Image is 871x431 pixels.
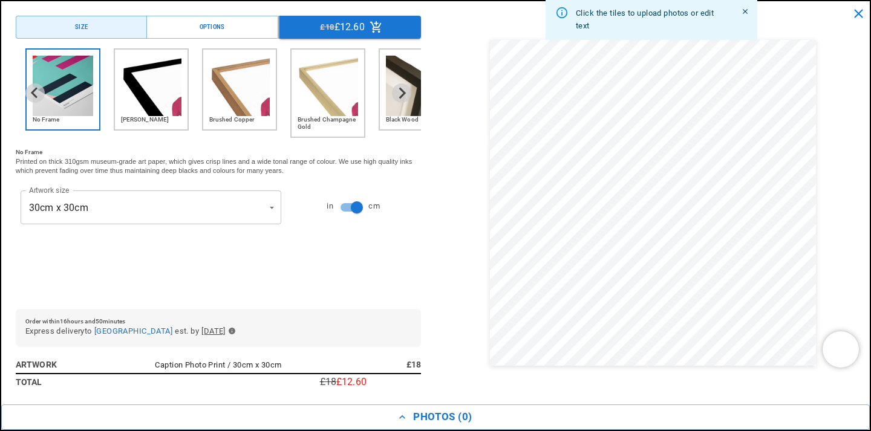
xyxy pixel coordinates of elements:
[16,16,147,39] button: Size
[200,22,225,32] div: Options
[379,48,457,138] li: 5 of 6
[392,83,411,103] button: Next slide
[823,331,859,368] iframe: Chatra live chat
[320,358,422,371] h6: £18
[16,48,421,138] div: Frame Option
[16,147,421,157] h6: No Frame
[336,377,367,387] p: £12.60
[33,116,93,123] h6: No Frame
[25,48,104,138] li: 1 of 6
[290,48,369,138] li: 4 of 6
[75,22,88,32] div: Size
[368,199,380,213] span: cm
[94,326,172,335] span: [GEOGRAPHIC_DATA]
[114,48,192,138] li: 2 of 6
[738,4,752,19] button: Close
[298,116,358,131] h6: Brushed Champagne Gold
[334,22,365,32] p: £12.60
[94,325,172,338] button: [GEOGRAPHIC_DATA]
[327,199,333,213] span: in
[1,404,870,430] button: Photos (0)
[29,185,69,195] label: Artwork size
[16,358,117,371] h6: Artwork
[201,325,226,338] span: [DATE]
[320,377,336,387] p: £18
[146,16,278,39] button: Options
[209,116,270,123] h6: Brushed Copper
[175,325,199,338] span: est. by
[155,360,281,369] span: Caption Photo Print / 30cm x 30cm
[25,319,411,325] h6: Order within 16 hours and 50 minutes
[16,375,117,389] h6: Total
[846,1,871,26] button: close
[386,116,446,123] h6: Black Wood
[16,357,421,390] table: simple table
[25,325,92,338] span: Express delivery to
[320,21,334,34] span: £18
[576,8,714,31] span: Click the tiles to upload photos or edit text
[21,190,281,224] div: 30cm x 30cm
[25,83,45,103] button: Previous slide
[16,157,421,176] p: Printed on thick 310gsm museum-grade art paper, which gives crisp lines and a wide tonal range of...
[16,16,421,39] div: Menu buttons
[121,116,181,123] h6: [PERSON_NAME]
[279,16,421,39] button: £18£12.60
[202,48,281,138] li: 3 of 6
